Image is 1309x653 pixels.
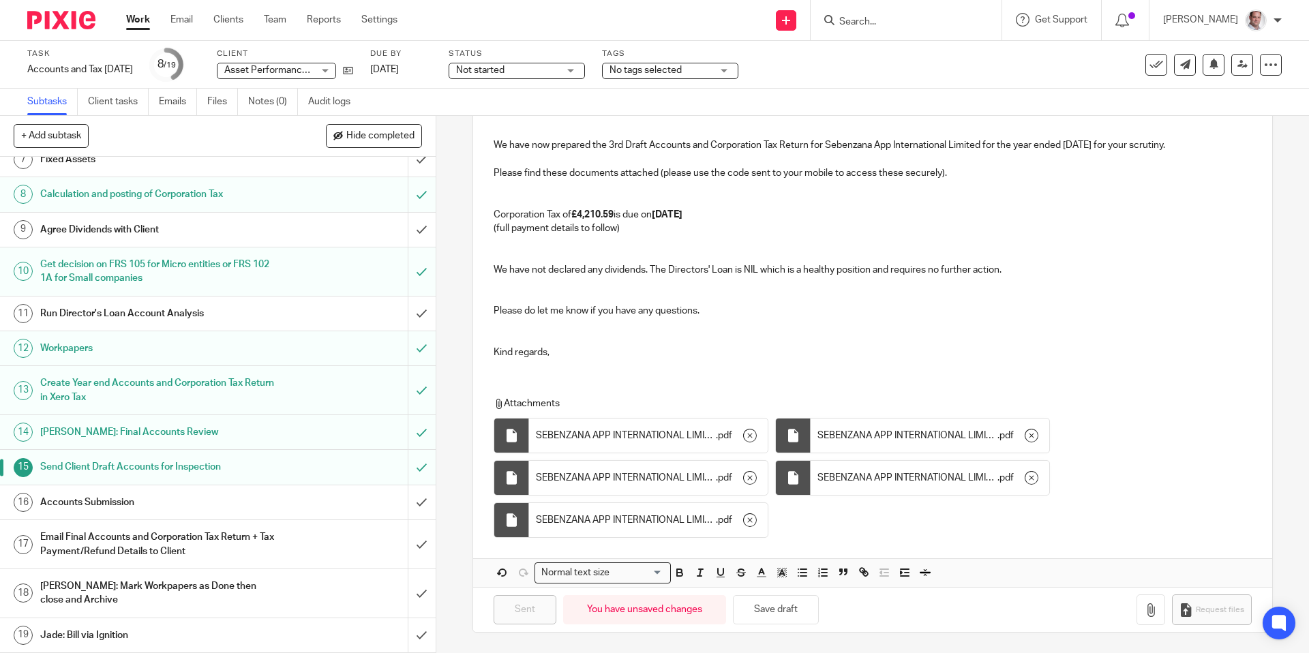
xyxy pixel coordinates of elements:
label: Due by [370,48,432,59]
div: 19 [14,626,33,645]
label: Status [449,48,585,59]
input: Search for option [614,566,663,580]
span: Asset Performance Partners International Ltd [224,65,418,75]
p: Corporation Tax of is due on [494,208,1251,222]
span: pdf [718,429,732,442]
div: 13 [14,381,33,400]
div: . [529,503,768,537]
div: . [529,461,768,495]
h1: Jade: Bill via Ignition [40,625,276,646]
div: . [529,419,768,453]
a: Audit logs [308,89,361,115]
button: Hide completed [326,124,422,147]
input: Sent [494,595,556,624]
h1: Fixed Assets [40,149,276,170]
a: Team [264,13,286,27]
p: Please find these documents attached (please use the code sent to your mobile to access these sec... [494,166,1251,180]
span: pdf [718,513,732,527]
span: [DATE] [370,65,399,74]
div: You have unsaved changes [563,595,726,624]
a: Settings [361,13,397,27]
strong: [DATE] [652,210,682,219]
div: Accounts and Tax 28 Feb 2025 [27,63,133,76]
span: No tags selected [610,65,682,75]
a: Emails [159,89,197,115]
a: Client tasks [88,89,149,115]
label: Client [217,48,353,59]
small: /19 [164,61,176,69]
span: Get Support [1035,15,1087,25]
label: Task [27,48,133,59]
label: Tags [602,48,738,59]
a: Email [170,13,193,27]
h1: [PERSON_NAME]: Final Accounts Review [40,422,276,442]
div: . [811,461,1049,495]
p: Attachments [494,397,1226,410]
h1: Workpapers [40,338,276,359]
div: 10 [14,262,33,281]
div: 8 [157,57,176,72]
span: pdf [999,429,1014,442]
p: We have not declared any dividends. The Directors' Loan is NIL which is a healthy position and re... [494,263,1251,277]
span: SEBENZANA APP INTERNATIONAL LIMITED 20250228 Filleted Statutory Accounts 3rd Draft [DATE] [817,471,997,485]
a: Files [207,89,238,115]
span: SEBENZANA APP INTERNATIONAL LIMITED 20250228 Computations Summary 3rd Draft [DATE] [817,429,997,442]
div: 7 [14,150,33,169]
a: Work [126,13,150,27]
div: 18 [14,583,33,603]
span: Request files [1196,605,1244,616]
button: + Add subtask [14,124,89,147]
div: . [811,419,1049,453]
button: Request files [1172,594,1251,625]
button: Save draft [733,595,819,624]
h1: Calculation and posting of Corporation Tax [40,184,276,204]
img: Munro%20Partners-3202.jpg [1245,10,1267,31]
a: Subtasks [27,89,78,115]
span: Not started [456,65,505,75]
h1: Email Final Accounts and Corporation Tax Return + Tax Payment/Refund Details to Client [40,527,276,562]
h1: Get decision on FRS 105 for Micro entities or FRS 102 1A for Small companies [40,254,276,289]
p: (full payment details to follow) [494,222,1251,235]
span: SEBENZANA APP INTERNATIONAL LIMITED 20250228 CT600 3rd Draft [DATE] [536,429,716,442]
div: 14 [14,423,33,442]
div: 17 [14,535,33,554]
div: 15 [14,458,33,477]
p: Kind regards, [494,346,1251,359]
h1: [PERSON_NAME]: Mark Workpapers as Done then close and Archive [40,576,276,611]
input: Search [838,16,961,29]
a: Clients [213,13,243,27]
p: Please do let me know if you have any questions. [494,304,1251,318]
a: Notes (0) [248,89,298,115]
a: Reports [307,13,341,27]
span: pdf [999,471,1014,485]
div: 9 [14,220,33,239]
p: We have now prepared the 3rd Draft Accounts and Corporation Tax Return for Sebenzana App Internat... [494,138,1251,152]
h1: Run Director's Loan Account Analysis [40,303,276,324]
span: SEBENZANA APP INTERNATIONAL LIMITED 20250228 Statutory Accounts 3rd Draft [DATE] [536,513,716,527]
span: pdf [718,471,732,485]
p: [PERSON_NAME] [1163,13,1238,27]
h1: Send Client Draft Accounts for Inspection [40,457,276,477]
span: Normal text size [538,566,612,580]
div: Accounts and Tax [DATE] [27,63,133,76]
span: SEBENZANA APP INTERNATIONAL LIMITED 20250228 Corporation Tax Return 3rd Draft [DATE] [536,471,716,485]
img: Pixie [27,11,95,29]
div: 8 [14,185,33,204]
h1: Agree Dividends with Client [40,219,276,240]
div: 16 [14,493,33,512]
span: Hide completed [346,131,415,142]
div: 11 [14,304,33,323]
h1: Accounts Submission [40,492,276,513]
strong: £4,210.59 [571,210,614,219]
div: 12 [14,339,33,358]
div: Search for option [535,562,671,583]
h1: Create Year end Accounts and Corporation Tax Return in Xero Tax [40,373,276,408]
